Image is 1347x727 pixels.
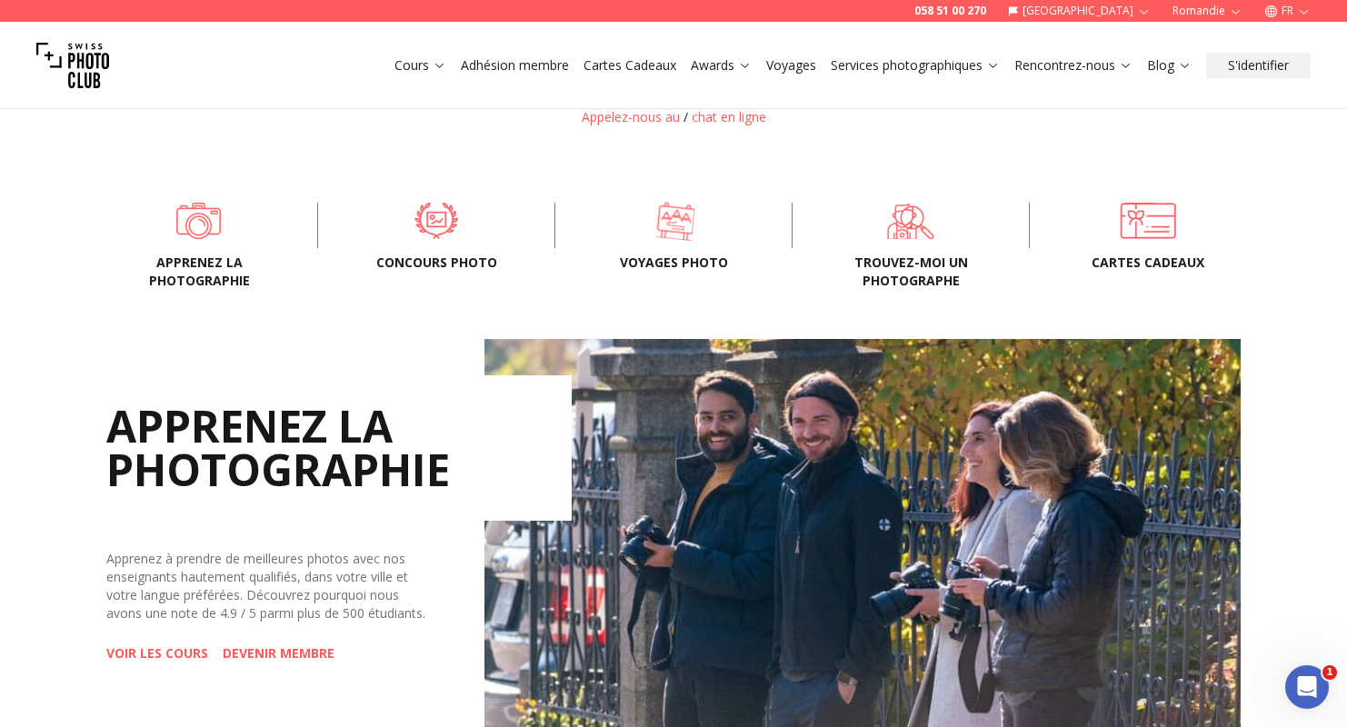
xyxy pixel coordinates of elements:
[1014,56,1132,75] a: Rencontrez-nous
[691,56,752,75] a: Awards
[387,53,454,78] button: Cours
[106,375,572,521] h2: APPRENEZ LA PHOTOGRAPHIE
[914,4,986,18] a: 058 51 00 270
[106,644,208,662] a: VOIR LES COURS
[1206,53,1311,78] button: S'identifier
[766,56,816,75] a: Voyages
[823,53,1007,78] button: Services photographiques
[822,203,1000,239] a: Trouvez-moi un photographe
[461,56,569,75] a: Adhésion membre
[110,254,288,290] span: Apprenez la photographie
[582,108,680,125] a: Appelez-nous au
[831,56,1000,75] a: Services photographiques
[584,254,763,272] span: Voyages photo
[454,53,576,78] button: Adhésion membre
[110,203,288,239] a: Apprenez la photographie
[1322,665,1337,680] span: 1
[1140,53,1199,78] button: Blog
[347,203,525,239] a: Concours Photo
[1059,254,1237,272] span: Cartes cadeaux
[1007,53,1140,78] button: Rencontrez-nous
[683,53,759,78] button: Awards
[584,203,763,239] a: Voyages photo
[36,29,109,102] img: Swiss photo club
[692,108,766,126] button: chat en ligne
[822,254,1000,290] span: Trouvez-moi un photographe
[1285,665,1329,709] iframe: Intercom live chat
[584,56,676,75] a: Cartes Cadeaux
[1059,203,1237,239] a: Cartes cadeaux
[347,254,525,272] span: Concours Photo
[759,53,823,78] button: Voyages
[223,644,334,662] a: DEVENIR MEMBRE
[394,56,446,75] a: Cours
[1147,56,1192,75] a: Blog
[106,550,425,622] span: Apprenez à prendre de meilleures photos avec nos enseignants hautement qualifiés, dans votre vill...
[576,53,683,78] button: Cartes Cadeaux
